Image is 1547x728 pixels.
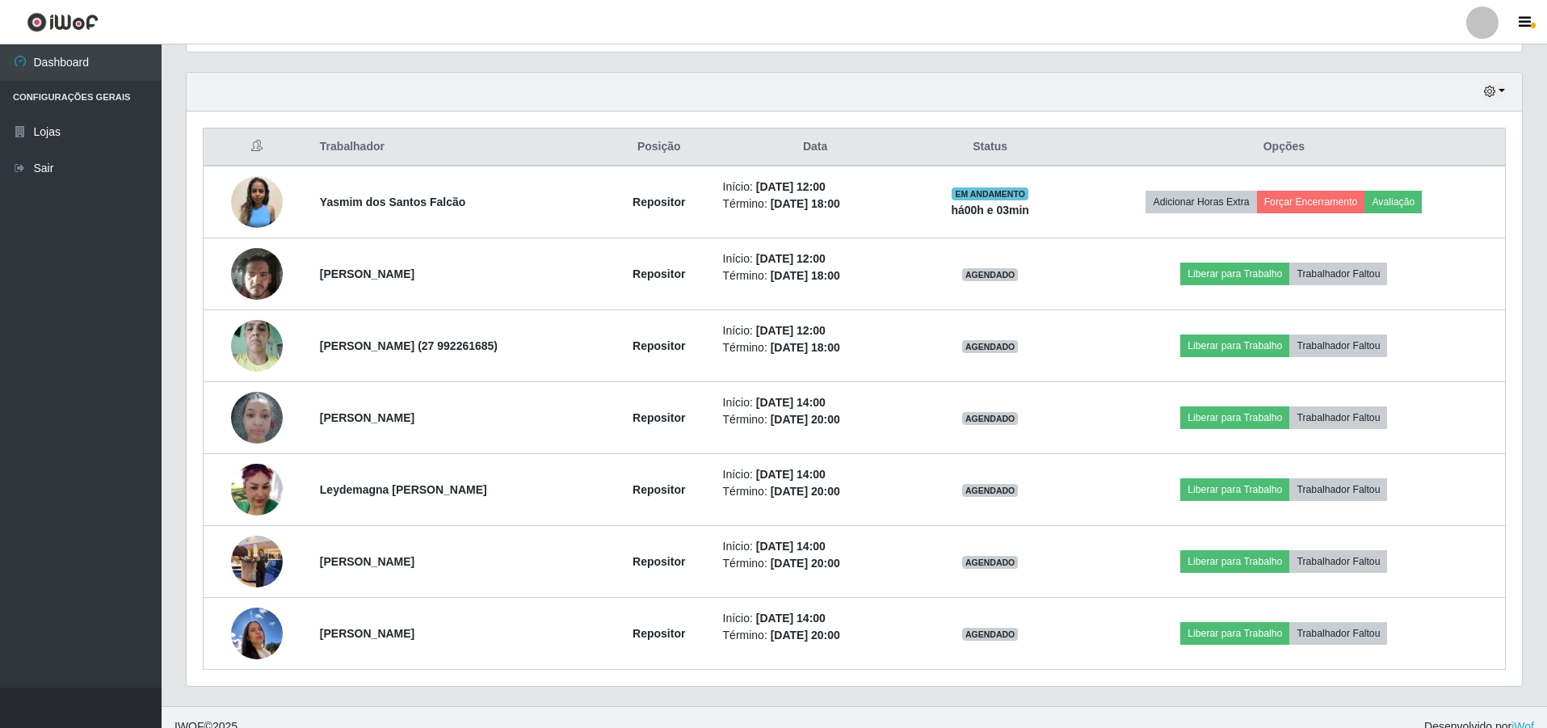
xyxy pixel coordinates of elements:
[1289,263,1387,285] button: Trabalhador Faltou
[723,627,908,644] li: Término:
[951,204,1029,217] strong: há 00 h e 03 min
[605,128,713,166] th: Posição
[756,540,826,553] time: [DATE] 14:00
[771,413,840,426] time: [DATE] 20:00
[962,268,1019,281] span: AGENDADO
[723,394,908,411] li: Início:
[723,250,908,267] li: Início:
[723,267,908,284] li: Término:
[633,555,685,568] strong: Repositor
[27,12,99,32] img: CoreUI Logo
[723,555,908,572] li: Término:
[756,180,826,193] time: [DATE] 12:00
[231,464,283,515] img: 1754944379156.jpeg
[723,179,908,196] li: Início:
[1180,263,1289,285] button: Liberar para Trabalho
[231,176,283,228] img: 1751205248263.jpeg
[756,468,826,481] time: [DATE] 14:00
[231,239,283,309] img: 1751312410869.jpeg
[231,527,283,595] img: 1755095833793.jpeg
[1289,622,1387,645] button: Trabalhador Faltou
[633,196,685,208] strong: Repositor
[1289,550,1387,573] button: Trabalhador Faltou
[918,128,1063,166] th: Status
[1289,478,1387,501] button: Trabalhador Faltou
[231,383,283,452] img: 1754258368800.jpeg
[723,610,908,627] li: Início:
[723,339,908,356] li: Término:
[320,267,414,280] strong: [PERSON_NAME]
[633,339,685,352] strong: Repositor
[723,466,908,483] li: Início:
[771,341,840,354] time: [DATE] 18:00
[962,556,1019,569] span: AGENDADO
[320,555,414,568] strong: [PERSON_NAME]
[1180,478,1289,501] button: Liberar para Trabalho
[231,311,283,380] img: 1753296713648.jpeg
[310,128,605,166] th: Trabalhador
[723,411,908,428] li: Término:
[633,483,685,496] strong: Repositor
[723,322,908,339] li: Início:
[771,269,840,282] time: [DATE] 18:00
[756,612,826,625] time: [DATE] 14:00
[756,324,826,337] time: [DATE] 12:00
[723,538,908,555] li: Início:
[1180,406,1289,429] button: Liberar para Trabalho
[771,485,840,498] time: [DATE] 20:00
[1257,191,1365,213] button: Forçar Encerramento
[1146,191,1256,213] button: Adicionar Horas Extra
[756,396,826,409] time: [DATE] 14:00
[633,411,685,424] strong: Repositor
[723,483,908,500] li: Término:
[1063,128,1506,166] th: Opções
[320,196,466,208] strong: Yasmim dos Santos Falcão
[962,484,1019,497] span: AGENDADO
[771,629,840,642] time: [DATE] 20:00
[962,412,1019,425] span: AGENDADO
[1289,335,1387,357] button: Trabalhador Faltou
[320,339,498,352] strong: [PERSON_NAME] (27 992261685)
[320,627,414,640] strong: [PERSON_NAME]
[771,557,840,570] time: [DATE] 20:00
[1289,406,1387,429] button: Trabalhador Faltou
[756,252,826,265] time: [DATE] 12:00
[320,483,487,496] strong: Leydemagna [PERSON_NAME]
[1180,335,1289,357] button: Liberar para Trabalho
[962,628,1019,641] span: AGENDADO
[1180,550,1289,573] button: Liberar para Trabalho
[1364,191,1422,213] button: Avaliação
[633,267,685,280] strong: Repositor
[713,128,918,166] th: Data
[771,197,840,210] time: [DATE] 18:00
[320,411,414,424] strong: [PERSON_NAME]
[633,627,685,640] strong: Repositor
[231,599,283,667] img: 1755200036324.jpeg
[962,340,1019,353] span: AGENDADO
[723,196,908,213] li: Término:
[1180,622,1289,645] button: Liberar para Trabalho
[952,187,1028,200] span: EM ANDAMENTO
